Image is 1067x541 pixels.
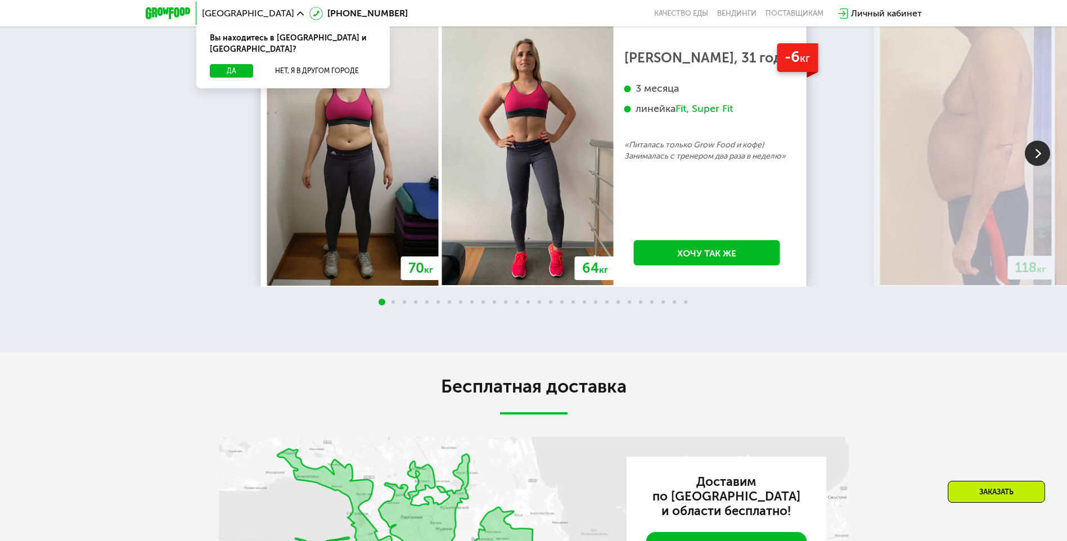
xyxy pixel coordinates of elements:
a: Вендинги [717,9,757,18]
span: кг [800,52,810,65]
div: 70 [401,256,440,280]
div: линейка [624,102,790,115]
button: Да [210,64,253,78]
span: кг [424,264,433,275]
img: Slide right [1025,141,1050,166]
span: кг [1037,264,1046,274]
a: [PHONE_NUMBER] [309,7,408,20]
button: Нет, я в другом городе [258,64,376,78]
span: [GEOGRAPHIC_DATA] [202,9,294,18]
div: -6 [777,43,818,72]
a: Хочу так же [634,240,780,265]
div: 64 [575,256,615,280]
h3: Доставим по [GEOGRAPHIC_DATA] и области бесплатно! [646,475,807,519]
span: кг [599,264,608,275]
div: Вы находитесь в [GEOGRAPHIC_DATA] и [GEOGRAPHIC_DATA]? [196,24,390,64]
div: Fit, Super Fit [676,102,733,115]
p: «Питалась только Grow Food и кофе) Занималась с тренером два раза в неделю» [624,139,790,162]
div: 3 месяца [624,82,790,95]
div: поставщикам [766,9,823,18]
div: [PERSON_NAME], 31 год [624,52,790,64]
div: 118 [1008,256,1054,279]
a: Качество еды [654,9,708,18]
div: Личный кабинет [851,7,922,20]
h2: Бесплатная доставка [219,375,849,398]
div: Заказать [948,481,1045,503]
